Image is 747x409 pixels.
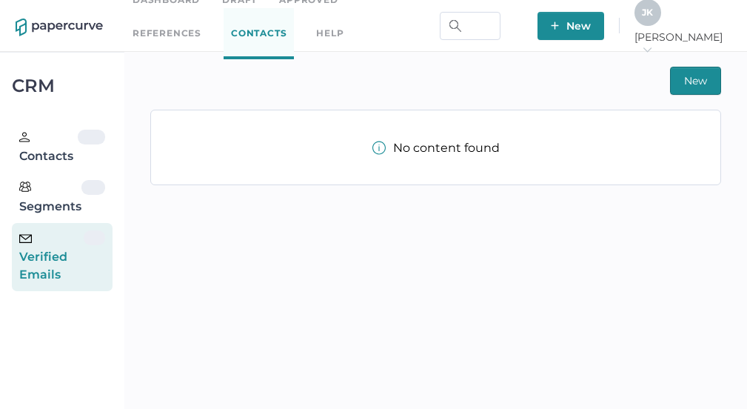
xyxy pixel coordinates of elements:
[19,132,30,142] img: person.20a629c4.svg
[372,141,500,155] div: No content found
[19,130,78,165] div: Contacts
[670,67,721,95] button: New
[224,8,294,59] a: Contacts
[551,12,591,40] span: New
[642,44,652,55] i: arrow_right
[551,21,559,30] img: plus-white.e19ec114.svg
[16,19,103,36] img: papercurve-logo-colour.7244d18c.svg
[12,79,113,93] div: CRM
[19,230,84,284] div: Verified Emails
[133,25,201,41] a: References
[684,67,707,94] span: New
[634,30,731,57] span: [PERSON_NAME]
[372,141,386,155] img: info-tooltip-active.a952ecf1.svg
[642,7,653,18] span: J K
[316,25,344,41] div: help
[440,12,500,40] input: Search Workspace
[19,180,81,216] div: Segments
[537,12,604,40] button: New
[19,234,32,243] img: email-icon-black.c777dcea.svg
[19,181,31,193] img: segments.b9481e3d.svg
[449,20,461,32] img: search.bf03fe8b.svg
